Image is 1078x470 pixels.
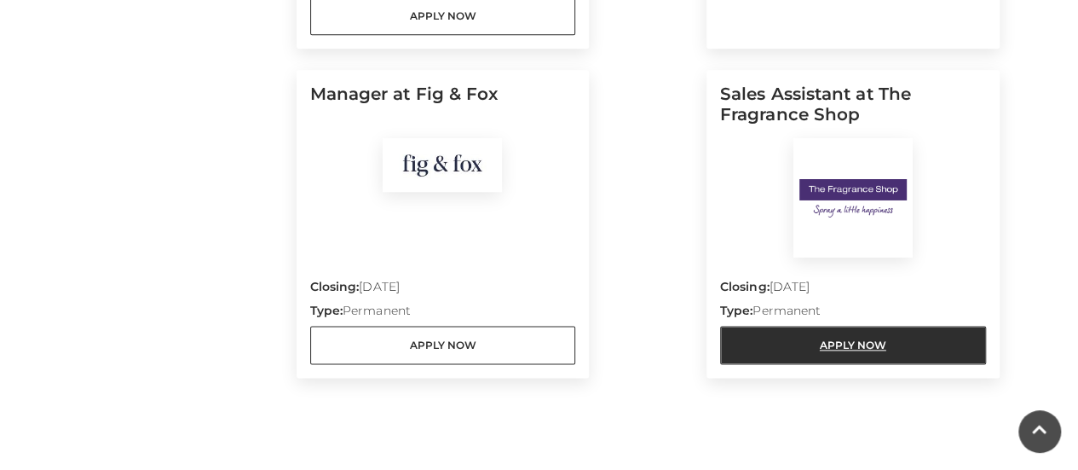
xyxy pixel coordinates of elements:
a: Apply Now [720,326,986,364]
h5: Sales Assistant at The Fragrance Shop [720,84,986,138]
strong: Type: [720,303,752,318]
p: Permanent [310,302,576,326]
p: Permanent [720,302,986,326]
img: Fig & Fox [383,138,502,192]
a: Apply Now [310,326,576,364]
h5: Manager at Fig & Fox [310,84,576,138]
p: [DATE] [310,278,576,302]
strong: Closing: [310,279,360,294]
strong: Type: [310,303,343,318]
p: [DATE] [720,278,986,302]
strong: Closing: [720,279,770,294]
img: The Fragrance Shop [793,138,913,258]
